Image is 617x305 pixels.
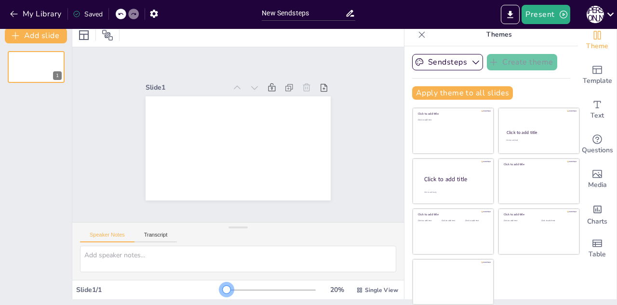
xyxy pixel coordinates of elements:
[578,231,617,266] div: Add a table
[80,232,134,242] button: Speaker Notes
[586,41,608,52] span: Theme
[578,93,617,127] div: Add text boxes
[578,162,617,197] div: Add images, graphics, shapes or video
[442,220,463,222] div: Click to add text
[53,71,62,80] div: 1
[429,23,568,46] p: Themes
[262,6,345,20] input: Insert title
[8,51,65,83] div: 1
[507,130,571,135] div: Click to add title
[418,112,487,116] div: Click to add title
[506,139,570,142] div: Click to add text
[365,286,398,294] span: Single View
[504,162,573,166] div: Click to add title
[146,83,227,92] div: Slide 1
[587,216,607,227] span: Charts
[541,220,572,222] div: Click to add text
[418,119,487,121] div: Click to add text
[134,232,177,242] button: Transcript
[7,6,66,22] button: My Library
[418,220,440,222] div: Click to add text
[5,28,67,43] button: Add slide
[587,6,604,23] div: Д [PERSON_NAME]
[583,76,612,86] span: Template
[412,86,513,100] button: Apply theme to all slides
[587,5,604,24] button: Д [PERSON_NAME]
[73,10,103,19] div: Saved
[424,191,485,193] div: Click to add body
[501,5,520,24] button: Export to PowerPoint
[102,29,113,41] span: Position
[578,23,617,58] div: Change the overall theme
[522,5,570,24] button: Present
[504,212,573,216] div: Click to add title
[418,212,487,216] div: Click to add title
[487,54,557,70] button: Create theme
[325,285,349,294] div: 20 %
[412,54,483,70] button: Sendsteps
[588,180,607,190] span: Media
[76,27,92,43] div: Layout
[590,110,604,121] span: Text
[578,58,617,93] div: Add ready made slides
[504,220,534,222] div: Click to add text
[578,197,617,231] div: Add charts and graphs
[424,175,486,183] div: Click to add title
[589,249,606,260] span: Table
[578,127,617,162] div: Get real-time input from your audience
[76,285,223,294] div: Slide 1 / 1
[465,220,487,222] div: Click to add text
[582,145,613,156] span: Questions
